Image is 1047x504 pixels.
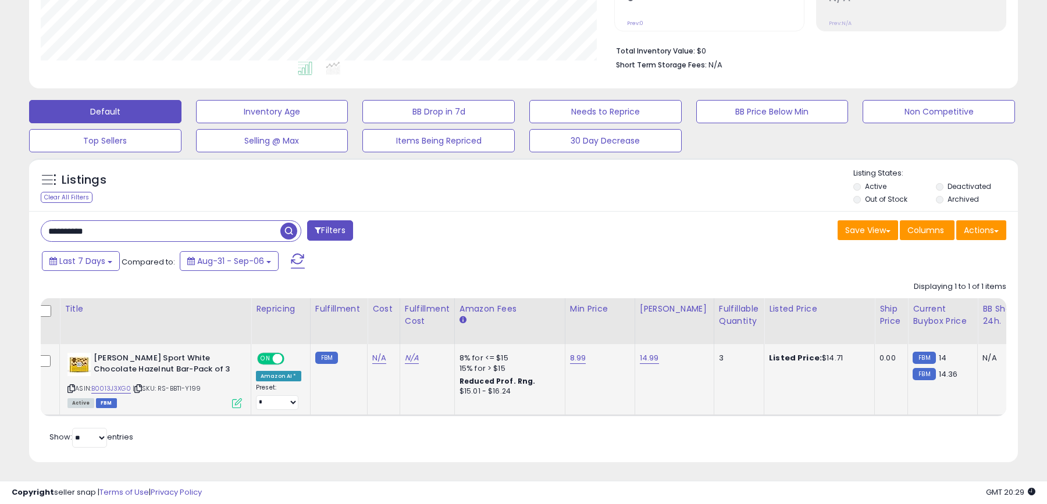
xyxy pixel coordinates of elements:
div: Amazon AI * [256,371,301,381]
span: Aug-31 - Sep-06 [197,255,264,267]
button: Inventory Age [196,100,348,123]
button: Save View [838,220,898,240]
span: FBM [96,398,117,408]
a: Terms of Use [99,487,149,498]
a: N/A [405,352,419,364]
small: Prev: 0 [627,20,643,27]
button: BB Drop in 7d [362,100,515,123]
button: 30 Day Decrease [529,129,682,152]
div: [PERSON_NAME] [640,303,709,315]
div: Clear All Filters [41,192,92,203]
label: Deactivated [948,181,991,191]
div: Amazon Fees [460,303,560,315]
div: 8% for <= $15 [460,353,556,363]
button: Selling @ Max [196,129,348,152]
span: | SKU: RS-BBTI-Y199 [133,384,201,393]
div: Min Price [570,303,630,315]
span: Columns [907,224,944,236]
div: Fulfillment Cost [405,303,450,327]
a: 14.99 [640,352,659,364]
div: Repricing [256,303,305,315]
div: Ship Price [879,303,903,327]
span: OFF [283,354,301,364]
div: Fulfillable Quantity [719,303,759,327]
div: 15% for > $15 [460,363,556,374]
a: Privacy Policy [151,487,202,498]
p: Listing States: [853,168,1017,179]
div: seller snap | | [12,487,202,498]
button: Last 7 Days [42,251,120,271]
a: N/A [372,352,386,364]
span: Show: entries [49,431,133,442]
img: 411mgwxbmHL._SL40_.jpg [67,353,91,376]
div: N/A [982,353,1021,363]
strong: Copyright [12,487,54,498]
span: 14 [939,352,946,363]
button: Non Competitive [863,100,1015,123]
b: Total Inventory Value: [616,46,695,56]
div: Current Buybox Price [913,303,973,327]
label: Out of Stock [865,194,907,204]
small: Prev: N/A [829,20,852,27]
button: Columns [900,220,955,240]
div: Fulfillment [315,303,362,315]
button: Filters [307,220,352,241]
div: ASIN: [67,353,242,407]
span: N/A [708,59,722,70]
button: BB Price Below Min [696,100,849,123]
span: 14.36 [939,369,958,380]
small: FBM [913,368,935,380]
b: [PERSON_NAME] Sport White Chocolate Hazelnut Bar-Pack of 3 [94,353,235,377]
div: 3 [719,353,755,363]
small: FBM [913,352,935,364]
small: FBM [315,352,338,364]
button: Needs to Reprice [529,100,682,123]
div: Title [65,303,246,315]
div: Displaying 1 to 1 of 1 items [914,281,1006,292]
span: Last 7 Days [59,255,105,267]
label: Active [865,181,886,191]
label: Archived [948,194,979,204]
b: Listed Price: [769,352,822,363]
div: $15.01 - $16.24 [460,387,556,396]
div: Preset: [256,384,301,410]
span: 2025-09-15 20:29 GMT [986,487,1035,498]
button: Actions [956,220,1006,240]
span: All listings currently available for purchase on Amazon [67,398,94,408]
b: Reduced Prof. Rng. [460,376,536,386]
button: Default [29,100,181,123]
a: B0013J3XG0 [91,384,131,394]
small: Amazon Fees. [460,315,466,326]
span: ON [258,354,273,364]
div: Listed Price [769,303,870,315]
h5: Listings [62,172,106,188]
button: Aug-31 - Sep-06 [180,251,279,271]
div: $14.71 [769,353,866,363]
b: Short Term Storage Fees: [616,60,707,70]
a: 8.99 [570,352,586,364]
li: $0 [616,43,998,57]
button: Items Being Repriced [362,129,515,152]
div: 0.00 [879,353,899,363]
span: Compared to: [122,256,175,267]
div: BB Share 24h. [982,303,1025,327]
div: Cost [372,303,395,315]
button: Top Sellers [29,129,181,152]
